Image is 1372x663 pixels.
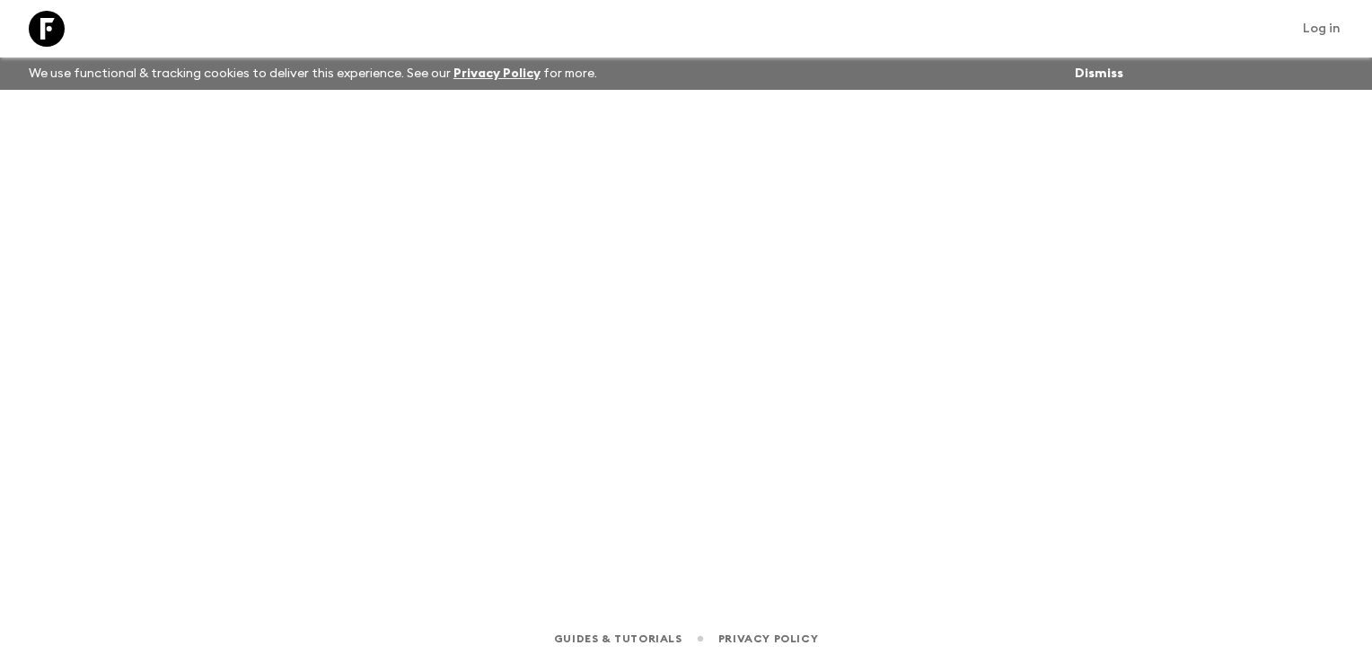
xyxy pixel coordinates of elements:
[554,629,682,649] a: Guides & Tutorials
[1070,61,1128,86] button: Dismiss
[1293,16,1350,41] a: Log in
[718,629,818,649] a: Privacy Policy
[453,67,541,80] a: Privacy Policy
[22,57,604,90] p: We use functional & tracking cookies to deliver this experience. See our for more.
